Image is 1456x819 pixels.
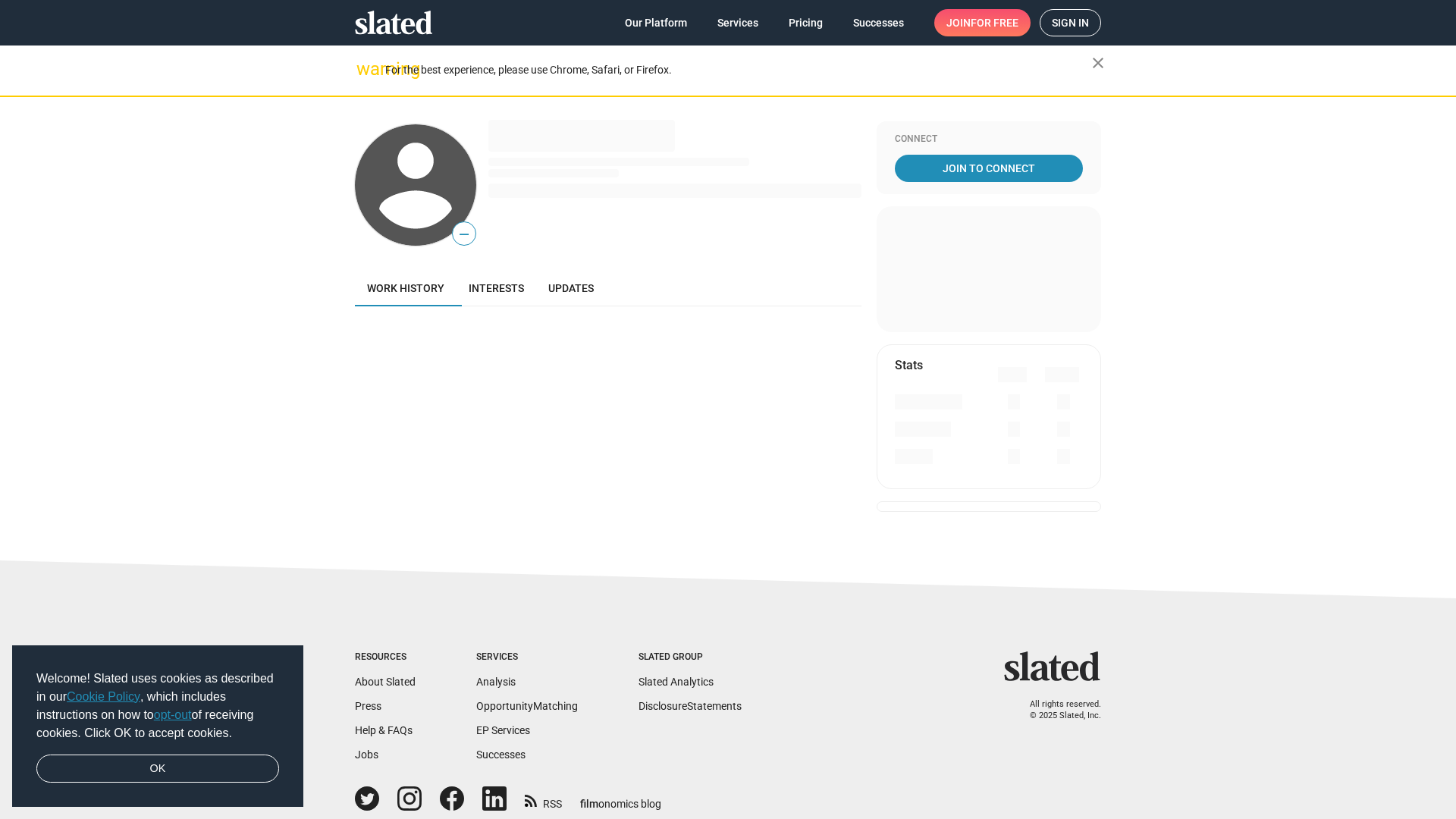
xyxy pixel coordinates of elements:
[367,282,444,294] span: Work history
[1089,54,1107,72] mat-icon: close
[625,9,687,36] span: Our Platform
[355,270,457,306] a: Work history
[476,676,516,688] a: Analysis
[895,357,923,373] mat-card-title: Stats
[457,270,536,306] a: Interests
[476,724,530,736] a: EP Services
[580,785,661,811] a: filmonomics blog
[1040,9,1101,36] a: Sign in
[476,651,578,664] div: Services
[1014,699,1101,721] p: All rights reserved. © 2025 Slated, Inc.
[355,676,416,688] a: About Slated
[946,9,1018,36] span: Join
[777,9,835,36] a: Pricing
[67,690,140,703] a: Cookie Policy
[355,724,413,736] a: Help & FAQs
[789,9,823,36] span: Pricing
[853,9,904,36] span: Successes
[453,224,475,244] span: —
[469,282,524,294] span: Interests
[639,651,742,664] div: Slated Group
[705,9,770,36] a: Services
[356,60,375,78] mat-icon: warning
[898,155,1080,182] span: Join To Connect
[536,270,606,306] a: Updates
[841,9,916,36] a: Successes
[971,9,1018,36] span: for free
[1052,10,1089,36] span: Sign in
[895,155,1083,182] a: Join To Connect
[476,748,526,761] a: Successes
[355,748,378,761] a: Jobs
[36,670,279,742] span: Welcome! Slated uses cookies as described in our , which includes instructions on how to of recei...
[613,9,699,36] a: Our Platform
[639,700,742,712] a: DisclosureStatements
[355,651,416,664] div: Resources
[476,700,578,712] a: OpportunityMatching
[36,755,279,783] a: dismiss cookie message
[385,60,1092,80] div: For the best experience, please use Chrome, Safari, or Firefox.
[12,645,303,808] div: cookieconsent
[639,676,714,688] a: Slated Analytics
[355,700,381,712] a: Press
[154,708,192,721] a: opt-out
[580,798,598,810] span: film
[934,9,1031,36] a: Joinfor free
[548,282,594,294] span: Updates
[717,9,758,36] span: Services
[895,133,1083,146] div: Connect
[525,788,562,811] a: RSS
